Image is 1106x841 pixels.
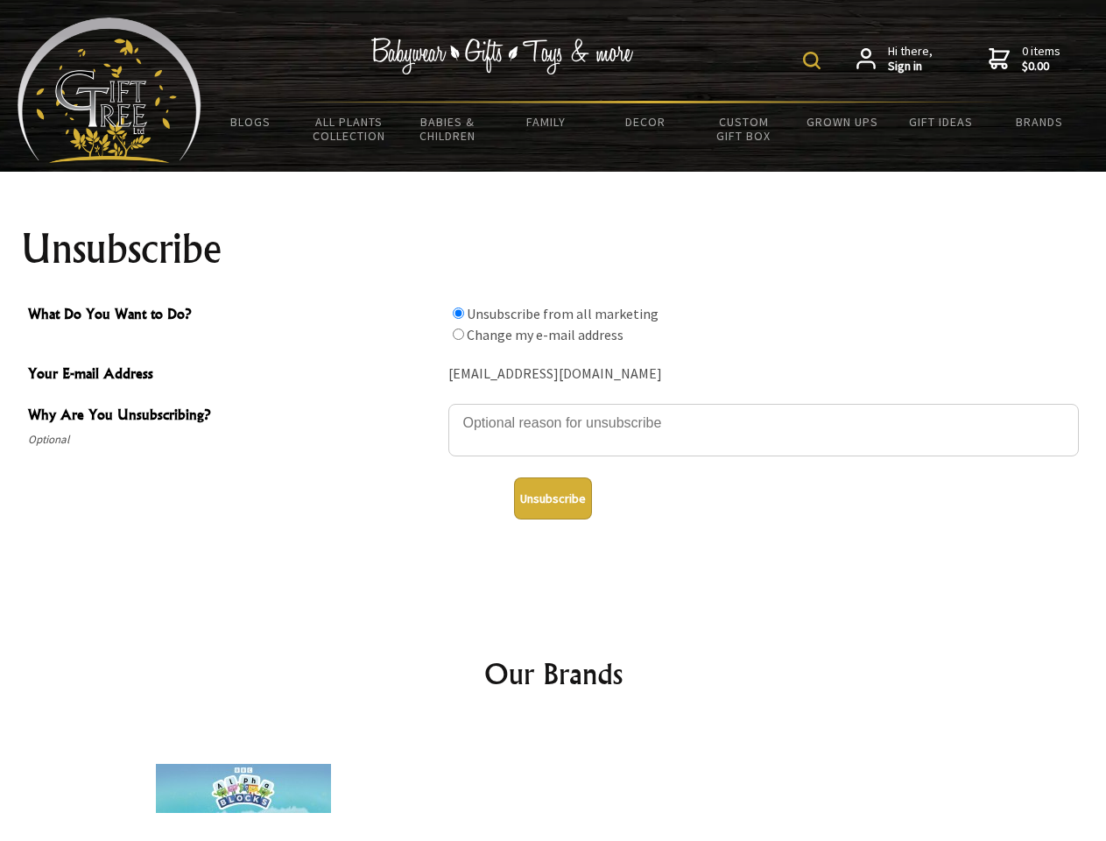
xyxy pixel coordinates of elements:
[28,429,440,450] span: Optional
[514,477,592,519] button: Unsubscribe
[448,361,1079,388] div: [EMAIL_ADDRESS][DOMAIN_NAME]
[891,103,990,140] a: Gift Ideas
[595,103,694,140] a: Decor
[793,103,891,140] a: Grown Ups
[888,44,933,74] span: Hi there,
[497,103,596,140] a: Family
[467,326,623,343] label: Change my e-mail address
[467,305,659,322] label: Unsubscribe from all marketing
[371,38,634,74] img: Babywear - Gifts - Toys & more
[28,303,440,329] span: What Do You Want to Do?
[300,103,399,154] a: All Plants Collection
[990,103,1089,140] a: Brands
[21,228,1086,270] h1: Unsubscribe
[453,329,464,340] input: What Do You Want to Do?
[888,59,933,74] strong: Sign in
[28,404,440,429] span: Why Are You Unsubscribing?
[694,103,793,154] a: Custom Gift Box
[201,103,300,140] a: BLOGS
[989,44,1060,74] a: 0 items$0.00
[1022,59,1060,74] strong: $0.00
[35,653,1072,695] h2: Our Brands
[448,404,1079,456] textarea: Why Are You Unsubscribing?
[18,18,201,163] img: Babyware - Gifts - Toys and more...
[453,307,464,319] input: What Do You Want to Do?
[1022,43,1060,74] span: 0 items
[28,363,440,388] span: Your E-mail Address
[803,52,821,69] img: product search
[398,103,497,154] a: Babies & Children
[856,44,933,74] a: Hi there,Sign in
